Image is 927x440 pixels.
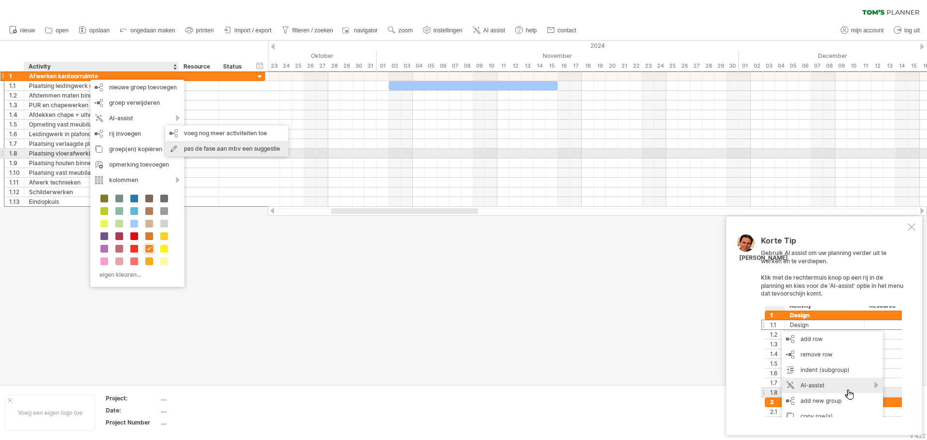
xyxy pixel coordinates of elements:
a: contact [545,24,579,37]
a: open [42,24,71,37]
div: woensdag, 20 November 2024 [606,61,618,71]
div: .... [161,406,242,414]
div: Plaatsing verlaagde plafonds [29,139,174,148]
a: import / export [222,24,275,37]
div: Afwerk technieken [29,178,174,187]
div: zondag, 15 December 2024 [908,61,920,71]
div: Afdekken chape + uitvoering pleisterwerk en gyprocwanden [29,110,174,119]
div: Voeg een eigen logo toe [5,395,95,431]
div: donderdag, 31 Oktober 2024 [365,61,377,71]
div: zaterdag, 7 December 2024 [811,61,823,71]
div: 1.11 [9,178,24,187]
div: rij invoegen [90,126,184,142]
div: Eindopkuis [29,197,174,206]
div: 1.10 [9,168,24,177]
div: woensdag, 23 Oktober 2024 [268,61,280,71]
div: PUR en chapewerken [29,100,174,110]
div: maandag, 4 November 2024 [413,61,425,71]
div: Activity [28,62,173,71]
div: vrijdag, 1 November 2024 [377,61,389,71]
div: vrijdag, 6 December 2024 [799,61,811,71]
div: groep(en) kopiëren [90,142,184,157]
div: zondag, 3 November 2024 [401,61,413,71]
span: instellingen [434,27,463,34]
div: 1.2 [9,91,24,100]
div: zaterdag, 14 December 2024 [896,61,908,71]
div: 1 [9,71,24,81]
div: maandag, 25 November 2024 [666,61,678,71]
div: Leidingwerk in plafonds verder klaarsteken + uithalen leidingwerk in gyprocwanden [29,129,174,139]
span: AI assist [483,27,505,34]
div: vrijdag, 13 December 2024 [884,61,896,71]
div: maandag, 11 November 2024 [497,61,509,71]
div: .... [161,418,242,426]
div: Afwerken kantoorruimte [29,71,174,81]
span: groep verwijderen [109,99,160,106]
a: opslaan [76,24,112,37]
div: donderdag, 28 November 2024 [702,61,715,71]
div: vrijdag, 15 November 2024 [546,61,558,71]
div: maandag, 2 December 2024 [751,61,763,71]
div: Opmeting vast meubilair [29,120,174,129]
div: donderdag, 7 November 2024 [449,61,461,71]
div: dinsdag, 26 November 2024 [678,61,690,71]
div: 1.9 [9,158,24,168]
span: contact [558,27,576,34]
div: vrijdag, 29 November 2024 [715,61,727,71]
a: instellingen [421,24,465,37]
a: help [513,24,540,37]
div: Date: [106,406,159,414]
a: log uit [891,24,923,37]
div: maandag, 18 November 2024 [582,61,594,71]
div: dinsdag, 29 Oktober 2024 [340,61,352,71]
span: import / export [235,27,272,34]
div: Plaatsing houten binnendeuren + glazen deurgehelen [29,158,174,168]
div: Plaatsing leidingwerk elektra, sanitair en hvac [29,81,174,90]
div: 1.6 [9,129,24,139]
span: navigator [354,27,378,34]
span: ongedaan maken [130,27,175,34]
a: nieuw [7,24,38,37]
div: zondag, 17 November 2024 [570,61,582,71]
div: eigen kleuren... [95,268,177,281]
a: zoom [385,24,415,37]
div: vrijdag, 25 Oktober 2024 [292,61,304,71]
div: 1.13 [9,197,24,206]
div: Resource [183,62,213,71]
div: 1.3 [9,100,24,110]
div: Project: [106,394,159,402]
div: donderdag, 14 November 2024 [534,61,546,71]
div: zaterdag, 26 Oktober 2024 [304,61,316,71]
div: dinsdag, 12 November 2024 [509,61,521,71]
div: Schilderwerken [29,187,174,197]
div: woensdag, 4 December 2024 [775,61,787,71]
div: vrijdag, 22 November 2024 [630,61,642,71]
span: zoom [398,27,412,34]
div: pas de fase aan mbv een suggestie [165,141,288,156]
div: dinsdag, 3 December 2024 [763,61,775,71]
div: zondag, 8 December 2024 [823,61,835,71]
div: Plaatsing vast meubilair [29,168,174,177]
div: Afstemmen maten binnenschrijnwerk [29,91,174,100]
div: 1.1 [9,81,24,90]
div: maandag, 9 December 2024 [835,61,847,71]
div: donderdag, 5 December 2024 [787,61,799,71]
div: woensdag, 27 November 2024 [690,61,702,71]
div: opmerking toevoegen [90,157,184,172]
div: 1.5 [9,120,24,129]
div: 1.4 [9,110,24,119]
div: woensdag, 13 November 2024 [521,61,534,71]
a: printen [183,24,217,37]
div: zondag, 10 November 2024 [485,61,497,71]
div: Plaatsing vloerafwerkingen [29,149,174,158]
div: woensdag, 11 December 2024 [859,61,871,71]
div: voeg nog meer activiteiten toe [165,126,288,141]
div: donderdag, 21 November 2024 [618,61,630,71]
div: 1.7 [9,139,24,148]
div: dinsdag, 5 November 2024 [425,61,437,71]
a: filteren / zoeken [279,24,336,37]
div: woensdag, 6 November 2024 [437,61,449,71]
div: 1.8 [9,149,24,158]
div: Status [223,62,244,71]
span: log uit [904,27,920,34]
